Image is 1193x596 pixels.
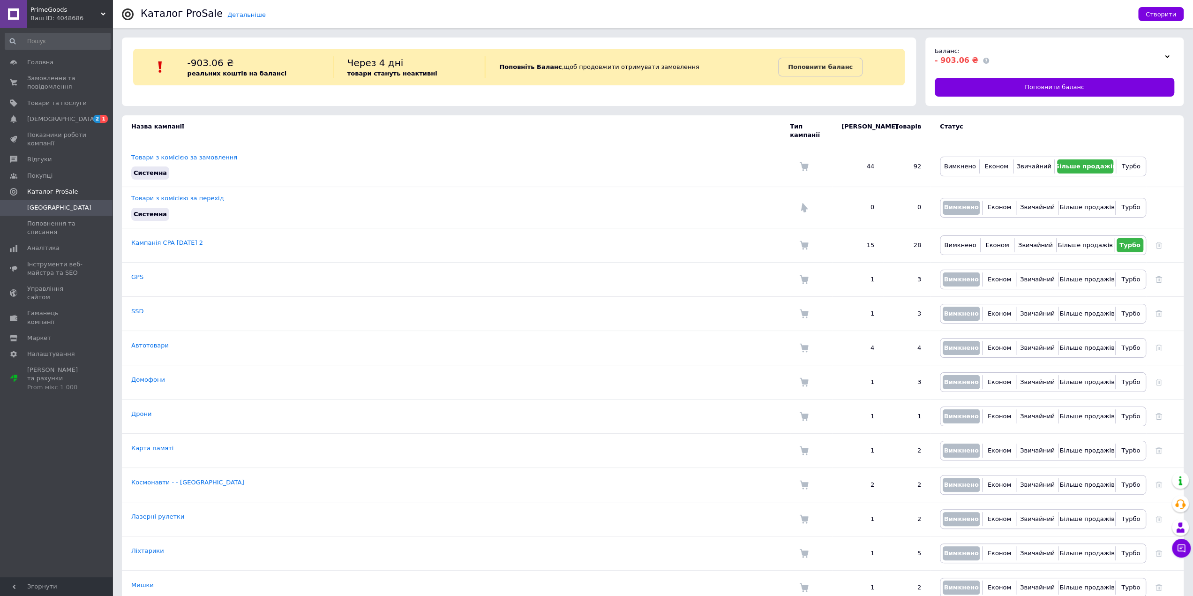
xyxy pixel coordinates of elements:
a: SSD [131,308,144,315]
span: Вимкнено [944,515,978,522]
span: Більше продажів [1059,413,1114,420]
img: Комісія за замовлення [799,480,809,490]
div: Каталог ProSale [141,9,223,19]
button: Більше продажів [1057,159,1113,174]
span: Створити [1146,11,1176,18]
a: Лазерні рулетки [131,513,184,520]
span: Більше продажів [1059,310,1114,317]
button: Звичайний [1019,341,1056,355]
span: Звичайний [1020,550,1055,557]
button: Економ [983,238,1012,252]
button: Турбо [1118,444,1143,458]
img: Комісія за замовлення [799,514,809,524]
button: Більше продажів [1061,375,1113,389]
a: Товари з комісією за замовлення [131,154,237,161]
button: Вимкнено [943,201,980,215]
span: Економ [988,447,1011,454]
span: Більше продажів [1059,276,1114,283]
div: Ваш ID: 4048686 [30,14,113,23]
a: Видалити [1155,515,1162,522]
span: Вимкнено [944,447,978,454]
span: Економ [988,481,1011,488]
button: Чат з покупцем [1172,539,1191,558]
span: Звичайний [1020,515,1055,522]
button: Звичайний [1019,478,1056,492]
a: Детальніше [227,11,266,18]
img: Комісія за замовлення [799,377,809,387]
td: Товарів [884,115,930,146]
span: Товари та послуги [27,99,87,107]
span: Звичайний [1017,163,1051,170]
span: Вимкнено [944,163,976,170]
a: Ліхтарики [131,547,164,554]
button: Турбо [1118,272,1143,287]
button: Вимкнено [943,307,980,321]
td: 5 [884,536,930,570]
span: Турбо [1121,550,1140,557]
span: Вимкнено [944,584,978,591]
a: Видалити [1155,584,1162,591]
a: Мишки [131,581,154,588]
span: Звичайний [1020,204,1055,211]
span: Турбо [1121,344,1140,351]
td: 1 [832,399,884,433]
button: Турбо [1118,201,1143,215]
button: Звичайний [1019,201,1056,215]
button: Турбо [1118,478,1143,492]
button: Вимкнено [943,512,980,526]
button: Звичайний [1019,272,1056,287]
span: Турбо [1121,515,1140,522]
button: Економ [985,375,1013,389]
span: Звичайний [1020,344,1055,351]
button: Звичайний [1016,159,1052,174]
button: Турбо [1118,159,1143,174]
img: Комісія за замовлення [799,275,809,284]
button: Вимкнено [943,375,980,389]
td: 1 [832,433,884,468]
td: 1 [832,262,884,296]
span: Більше продажів [1059,515,1114,522]
span: Звичайний [1020,413,1055,420]
button: Економ [982,159,1010,174]
a: Поповнити баланс [778,58,863,76]
span: Замовлення та повідомлення [27,74,87,91]
button: Економ [985,581,1013,595]
button: Турбо [1118,546,1143,560]
a: Видалити [1155,550,1162,557]
button: Вимкнено [943,478,980,492]
img: Комісія за замовлення [799,412,809,421]
button: Більше продажів [1061,201,1113,215]
button: Економ [985,307,1013,321]
span: Більше продажів [1055,163,1116,170]
button: Звичайний [1019,307,1056,321]
button: Звичайний [1019,444,1056,458]
button: Більше продажів [1061,409,1113,423]
button: Турбо [1118,341,1143,355]
img: Комісія за перехід [799,203,809,212]
button: Економ [985,478,1013,492]
span: Звичайний [1020,310,1055,317]
a: Домофони [131,376,165,383]
a: Космонавти - - [GEOGRAPHIC_DATA] [131,479,244,486]
button: Більше продажів [1061,512,1113,526]
button: Вимкнено [943,444,980,458]
button: Вимкнено [943,341,980,355]
a: Видалити [1155,413,1162,420]
span: Більше продажів [1059,481,1114,488]
span: Показники роботи компанії [27,131,87,148]
span: Вимкнено [944,481,978,488]
button: Звичайний [1019,581,1056,595]
button: Турбо [1118,581,1143,595]
span: Вимкнено [944,310,978,317]
td: 44 [832,146,884,187]
td: [PERSON_NAME] [832,115,884,146]
img: :exclamation: [153,60,167,74]
span: Турбо [1121,447,1140,454]
button: Економ [985,341,1013,355]
span: Економ [988,344,1011,351]
span: Звичайний [1020,378,1055,385]
span: Звичайний [1020,276,1055,283]
span: Більше продажів [1059,378,1114,385]
button: Економ [985,272,1013,287]
span: Звичайний [1018,241,1053,249]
